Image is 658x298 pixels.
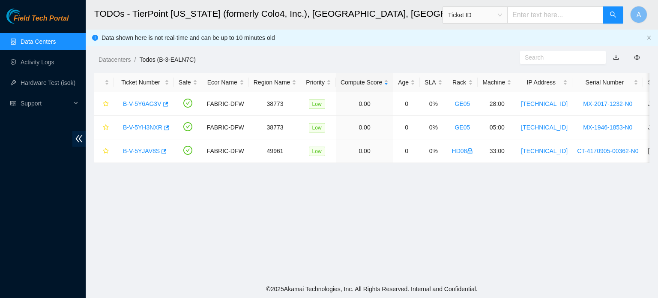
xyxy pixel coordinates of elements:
td: 0% [420,116,447,139]
button: star [99,120,109,134]
a: Akamai TechnologiesField Tech Portal [6,15,69,27]
td: 38773 [249,92,302,116]
a: CT-4170905-00362-N0 [577,147,638,154]
a: GE05 [455,124,470,131]
a: MX-2017-1232-N0 [583,100,632,107]
a: Todos (B-3-EALN7C) [139,56,196,63]
a: Datacenters [99,56,131,63]
a: Data Centers [21,38,56,45]
span: A [637,9,641,20]
td: 0% [420,139,447,163]
td: FABRIC-DFW [202,116,249,139]
td: 49961 [249,139,302,163]
button: star [99,97,109,111]
button: A [630,6,647,23]
input: Enter text here... [507,6,603,24]
td: 33:00 [478,139,516,163]
td: 0.00 [336,116,393,139]
span: Low [309,99,325,109]
td: 0% [420,92,447,116]
td: FABRIC-DFW [202,92,249,116]
a: [TECHNICAL_ID] [521,147,568,154]
span: check-circle [183,99,192,108]
span: close [646,35,652,40]
td: 0.00 [336,139,393,163]
input: Search [525,53,594,62]
a: B-V-5YH3NXR [123,124,162,131]
span: read [10,100,16,106]
span: / [134,56,136,63]
a: B-V-5Y6AG3V [123,100,162,107]
span: Low [309,147,325,156]
span: Ticket ID [448,9,502,21]
span: check-circle [183,122,192,131]
span: search [610,11,616,19]
a: [TECHNICAL_ID] [521,124,568,131]
a: Activity Logs [21,59,54,66]
img: Akamai Technologies [6,9,43,24]
span: Low [309,123,325,132]
button: search [603,6,623,24]
button: close [646,35,652,41]
td: 0 [393,92,420,116]
td: 05:00 [478,116,516,139]
a: download [613,54,619,61]
span: check-circle [183,146,192,155]
td: 0.00 [336,92,393,116]
button: star [99,144,109,158]
span: Support [21,95,71,112]
span: Field Tech Portal [14,15,69,23]
a: HD08lock [452,147,473,154]
td: 28:00 [478,92,516,116]
a: B-V-5YJAV8S [123,147,160,154]
td: 0 [393,139,420,163]
span: star [103,101,109,108]
a: Hardware Test (isok) [21,79,75,86]
span: eye [634,54,640,60]
td: 38773 [249,116,302,139]
span: star [103,124,109,131]
td: FABRIC-DFW [202,139,249,163]
span: lock [467,148,473,154]
a: GE05 [455,100,470,107]
span: star [103,148,109,155]
a: MX-1946-1853-N0 [583,124,632,131]
footer: © 2025 Akamai Technologies, Inc. All Rights Reserved. Internal and Confidential. [86,280,658,298]
td: 0 [393,116,420,139]
span: double-left [72,131,86,147]
button: download [607,51,625,64]
a: [TECHNICAL_ID] [521,100,568,107]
